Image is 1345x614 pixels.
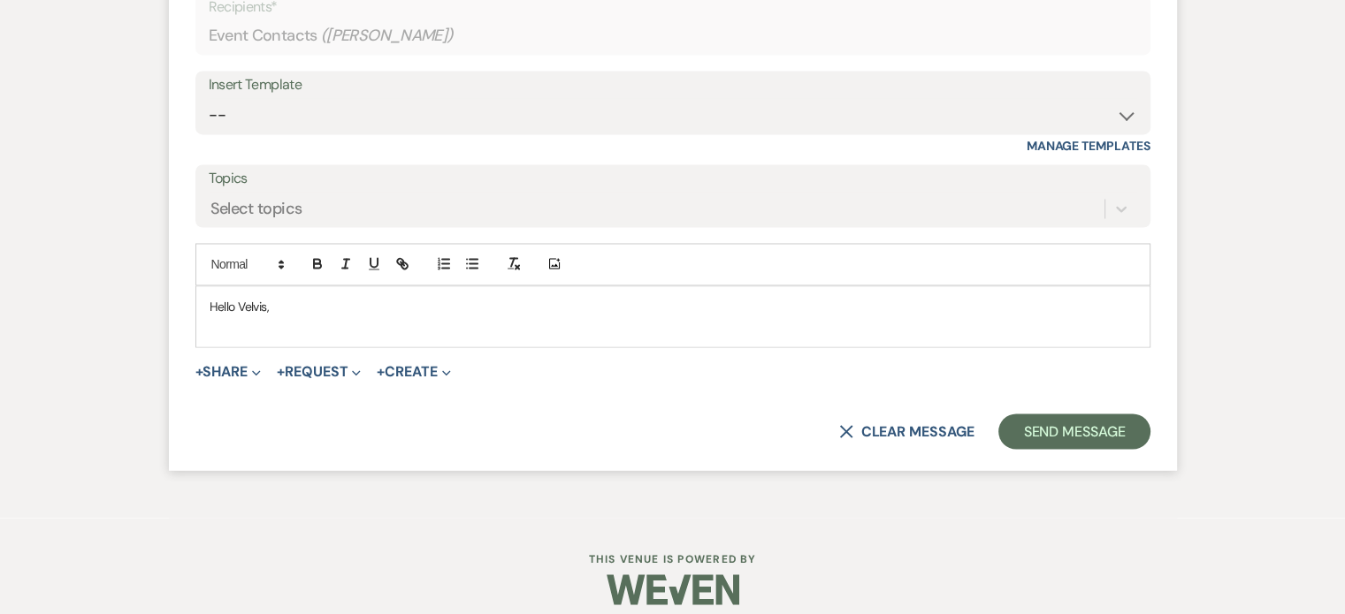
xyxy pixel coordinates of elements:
[277,365,285,379] span: +
[209,72,1137,98] div: Insert Template
[998,413,1150,449] button: Send Message
[195,365,262,379] button: Share
[377,365,450,379] button: Create
[209,166,1137,192] label: Topics
[377,365,385,379] span: +
[1027,138,1150,154] a: Manage Templates
[277,365,361,379] button: Request
[210,196,302,220] div: Select topics
[209,19,1137,53] div: Event Contacts
[195,365,203,379] span: +
[839,424,974,438] button: Clear message
[321,24,454,48] span: ( [PERSON_NAME] )
[210,297,1136,316] p: Hello Velvis,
